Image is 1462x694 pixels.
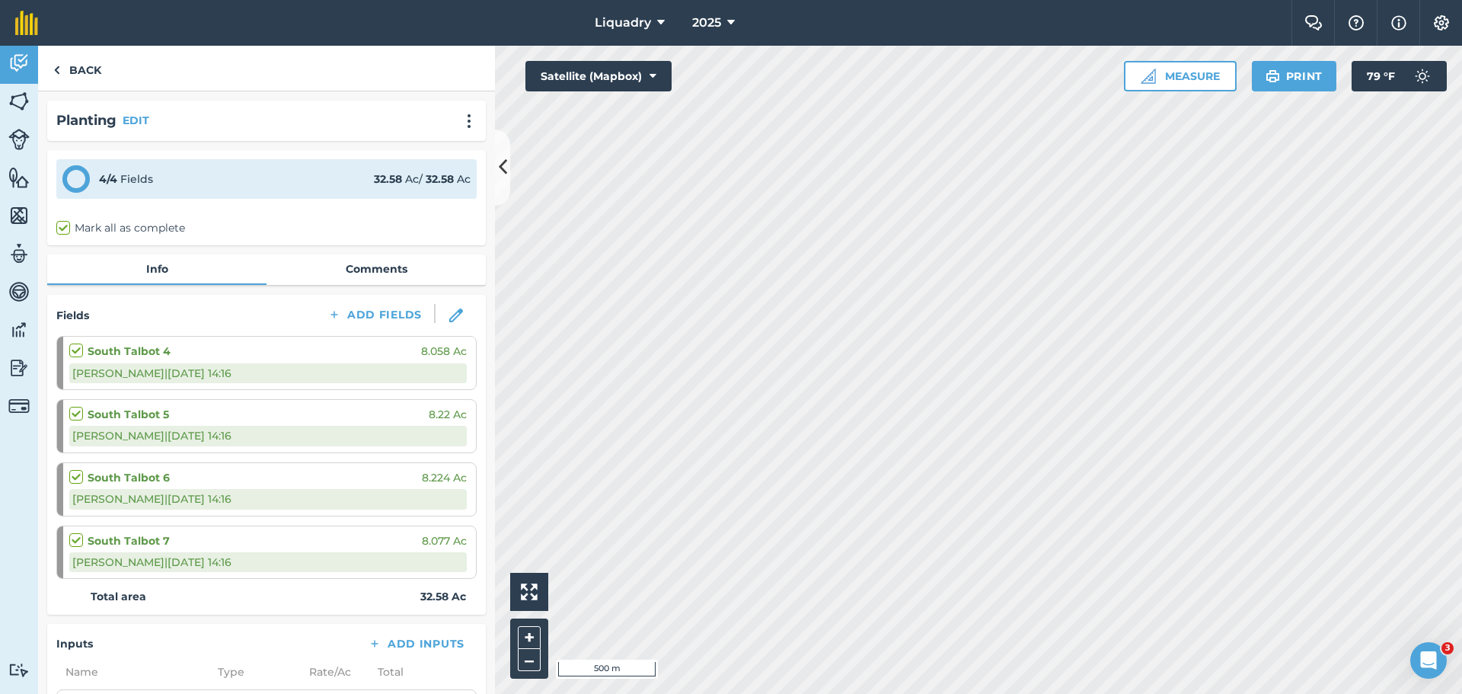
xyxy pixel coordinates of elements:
[88,469,170,486] strong: South Talbot 6
[209,664,300,680] span: Type
[426,172,454,186] strong: 32.58
[8,663,30,677] img: svg+xml;base64,PD94bWwgdmVyc2lvbj0iMS4wIiBlbmNvZGluZz0idXRmLTgiPz4KPCEtLSBHZW5lcmF0b3I6IEFkb2JlIE...
[88,406,169,423] strong: South Talbot 5
[429,406,467,423] span: 8.22 Ac
[374,171,471,187] div: Ac / Ac
[420,588,466,605] strong: 32.58 Ac
[422,532,467,549] span: 8.077 Ac
[374,172,402,186] strong: 32.58
[56,307,89,324] h4: Fields
[8,90,30,113] img: svg+xml;base64,PHN2ZyB4bWxucz0iaHR0cDovL3d3dy53My5vcmcvMjAwMC9zdmciIHdpZHRoPSI1NiIgaGVpZ2h0PSI2MC...
[525,61,672,91] button: Satellite (Mapbox)
[8,395,30,417] img: svg+xml;base64,PD94bWwgdmVyc2lvbj0iMS4wIiBlbmNvZGluZz0idXRmLTgiPz4KPCEtLSBHZW5lcmF0b3I6IEFkb2JlIE...
[8,280,30,303] img: svg+xml;base64,PD94bWwgdmVyc2lvbj0iMS4wIiBlbmNvZGluZz0idXRmLTgiPz4KPCEtLSBHZW5lcmF0b3I6IEFkb2JlIE...
[8,242,30,265] img: svg+xml;base64,PD94bWwgdmVyc2lvbj0iMS4wIiBlbmNvZGluZz0idXRmLTgiPz4KPCEtLSBHZW5lcmF0b3I6IEFkb2JlIE...
[518,649,541,671] button: –
[56,220,185,236] label: Mark all as complete
[518,626,541,649] button: +
[8,166,30,189] img: svg+xml;base64,PHN2ZyB4bWxucz0iaHR0cDovL3d3dy53My5vcmcvMjAwMC9zdmciIHdpZHRoPSI1NiIgaGVpZ2h0PSI2MC...
[1407,61,1438,91] img: svg+xml;base64,PD94bWwgdmVyc2lvbj0iMS4wIiBlbmNvZGluZz0idXRmLTgiPz4KPCEtLSBHZW5lcmF0b3I6IEFkb2JlIE...
[8,318,30,341] img: svg+xml;base64,PD94bWwgdmVyc2lvbj0iMS4wIiBlbmNvZGluZz0idXRmLTgiPz4KPCEtLSBHZW5lcmF0b3I6IEFkb2JlIE...
[99,172,117,186] strong: 4 / 4
[1441,642,1454,654] span: 3
[369,664,404,680] span: Total
[692,14,721,32] span: 2025
[1266,67,1280,85] img: svg+xml;base64,PHN2ZyB4bWxucz0iaHR0cDovL3d3dy53My5vcmcvMjAwMC9zdmciIHdpZHRoPSIxOSIgaGVpZ2h0PSIyNC...
[422,469,467,486] span: 8.224 Ac
[38,46,117,91] a: Back
[595,14,651,32] span: Liquadry
[8,204,30,227] img: svg+xml;base64,PHN2ZyB4bWxucz0iaHR0cDovL3d3dy53My5vcmcvMjAwMC9zdmciIHdpZHRoPSI1NiIgaGVpZ2h0PSI2MC...
[1347,15,1365,30] img: A question mark icon
[53,61,60,79] img: svg+xml;base64,PHN2ZyB4bWxucz0iaHR0cDovL3d3dy53My5vcmcvMjAwMC9zdmciIHdpZHRoPSI5IiBoZWlnaHQ9IjI0Ii...
[88,343,171,360] strong: South Talbot 4
[267,254,486,283] a: Comments
[1391,14,1406,32] img: svg+xml;base64,PHN2ZyB4bWxucz0iaHR0cDovL3d3dy53My5vcmcvMjAwMC9zdmciIHdpZHRoPSIxNyIgaGVpZ2h0PSIxNy...
[1124,61,1237,91] button: Measure
[15,11,38,35] img: fieldmargin Logo
[1410,642,1447,679] iframe: Intercom live chat
[1252,61,1337,91] button: Print
[69,552,467,572] div: [PERSON_NAME] | [DATE] 14:16
[449,309,463,322] img: svg+xml;base64,PHN2ZyB3aWR0aD0iMTgiIGhlaWdodD0iMTgiIHZpZXdCb3g9IjAgMCAxOCAxOCIgZmlsbD0ibm9uZSIgeG...
[1367,61,1395,91] span: 79 ° F
[1304,15,1323,30] img: Two speech bubbles overlapping with the left bubble in the forefront
[88,532,170,549] strong: South Talbot 7
[91,588,146,605] strong: Total area
[56,110,117,132] h2: Planting
[123,112,149,129] button: EDIT
[69,489,467,509] div: [PERSON_NAME] | [DATE] 14:16
[99,171,153,187] div: Fields
[300,664,369,680] span: Rate/ Ac
[1432,15,1451,30] img: A cog icon
[8,52,30,75] img: svg+xml;base64,PD94bWwgdmVyc2lvbj0iMS4wIiBlbmNvZGluZz0idXRmLTgiPz4KPCEtLSBHZW5lcmF0b3I6IEFkb2JlIE...
[8,129,30,150] img: svg+xml;base64,PD94bWwgdmVyc2lvbj0iMS4wIiBlbmNvZGluZz0idXRmLTgiPz4KPCEtLSBHZW5lcmF0b3I6IEFkb2JlIE...
[47,254,267,283] a: Info
[69,363,467,383] div: [PERSON_NAME] | [DATE] 14:16
[356,633,477,654] button: Add Inputs
[315,304,434,325] button: Add Fields
[521,584,538,600] img: Four arrows, one pointing top left, one top right, one bottom right and the last bottom left
[421,343,467,360] span: 8.058 Ac
[69,426,467,446] div: [PERSON_NAME] | [DATE] 14:16
[56,664,209,680] span: Name
[1141,69,1156,84] img: Ruler icon
[1352,61,1447,91] button: 79 °F
[8,357,30,379] img: svg+xml;base64,PD94bWwgdmVyc2lvbj0iMS4wIiBlbmNvZGluZz0idXRmLTgiPz4KPCEtLSBHZW5lcmF0b3I6IEFkb2JlIE...
[460,114,478,129] img: svg+xml;base64,PHN2ZyB4bWxucz0iaHR0cDovL3d3dy53My5vcmcvMjAwMC9zdmciIHdpZHRoPSIyMCIgaGVpZ2h0PSIyNC...
[56,635,93,652] h4: Inputs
